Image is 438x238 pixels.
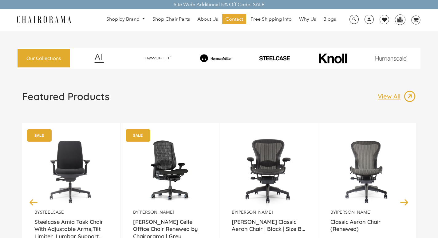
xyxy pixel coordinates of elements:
a: Blogs [320,14,339,24]
a: About Us [194,14,221,24]
a: [PERSON_NAME] [139,209,174,215]
img: chairorama [13,15,75,26]
a: Herman Miller Classic Aeron Chair | Black | Size B (Renewed) - chairorama Herman Miller Classic A... [232,132,306,209]
p: View All [378,92,404,100]
a: Classic Aeron Chair (Renewed) - chairorama Classic Aeron Chair (Renewed) - chairorama [330,132,404,209]
img: image_11.png [363,56,420,60]
button: Next [399,197,410,208]
img: image_10_1.png [305,53,361,64]
img: image_12.png [82,54,116,63]
p: by [34,209,108,215]
text: SALE [133,133,143,137]
img: image_13.png [404,90,416,103]
a: Free Shipping Info [247,14,295,24]
text: SALE [34,133,44,137]
a: [PERSON_NAME] [336,209,371,215]
a: [PERSON_NAME] [237,209,273,215]
a: Featured Products [22,90,109,107]
nav: DesktopNavigation [101,14,342,26]
a: Steelcase [40,209,64,215]
a: Steelcase Amia Task Chair With Adjustable Arms,Tilt Limiter, Lumbar Support... [34,218,108,234]
img: Classic Aeron Chair (Renewed) - chairorama [330,132,404,209]
a: Amia Chair by chairorama.com Renewed Amia Chair chairorama.com [34,132,108,209]
a: Our Collections [18,49,70,68]
a: Shop Chair Parts [149,14,193,24]
h1: Featured Products [22,90,109,103]
span: Free Shipping Info [251,16,292,22]
img: WhatsApp_Image_2024-07-12_at_16.23.01.webp [395,15,405,24]
img: Herman Miller Celle Office Chair Renewed by Chairorama | Grey - chairorama [133,132,207,209]
img: Herman Miller Classic Aeron Chair | Black | Size B (Renewed) - chairorama [232,132,306,209]
a: Herman Miller Celle Office Chair Renewed by Chairorama | Grey - chairorama Herman Miller Celle Of... [133,132,207,209]
a: Contact [222,14,246,24]
a: Classic Aeron Chair (Renewed) [330,218,404,234]
a: [PERSON_NAME] Classic Aeron Chair | Black | Size B... [232,218,306,234]
span: Contact [225,16,243,22]
img: image_7_14f0750b-d084-457f-979a-a1ab9f6582c4.png [129,53,186,64]
span: Blogs [323,16,336,22]
span: Why Us [299,16,316,22]
p: by [232,209,306,215]
img: image_8_173eb7e0-7579-41b4-bc8e-4ba0b8ba93e8.png [188,54,244,62]
span: Shop Chair Parts [152,16,190,22]
img: PHOTO-2024-07-09-00-53-10-removebg-preview.png [246,55,303,61]
a: Why Us [296,14,319,24]
p: by [133,209,207,215]
a: View All [378,90,416,103]
span: About Us [197,16,218,22]
button: Previous [28,197,39,208]
p: by [330,209,404,215]
a: [PERSON_NAME] Celle Office Chair Renewed by Chairorama | Grey [133,218,207,234]
img: Amia Chair by chairorama.com [34,132,108,209]
a: Shop by Brand [103,14,148,24]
